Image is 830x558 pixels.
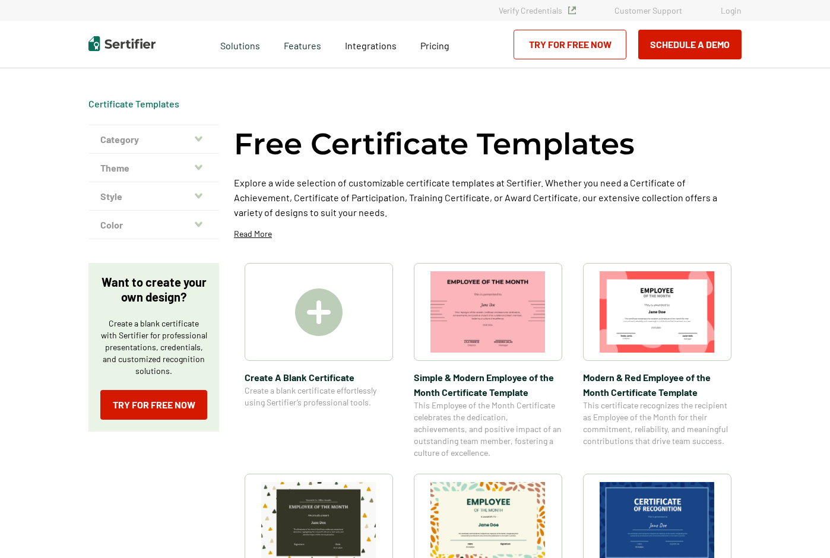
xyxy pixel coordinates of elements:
span: Create a blank certificate effortlessly using Sertifier’s professional tools. [245,385,393,408]
a: Try for Free Now [100,390,207,420]
span: Features [284,37,321,52]
p: Create a blank certificate with Sertifier for professional presentations, credentials, and custom... [100,318,207,377]
img: Modern & Red Employee of the Month Certificate Template [600,271,715,353]
button: Category [88,125,219,154]
a: Simple & Modern Employee of the Month Certificate TemplateSimple & Modern Employee of the Month C... [414,263,562,459]
span: Integrations [345,40,397,51]
span: This Employee of the Month Certificate celebrates the dedication, achievements, and positive impa... [414,400,562,459]
a: Login [721,5,742,15]
img: Create A Blank Certificate [295,288,343,336]
a: Customer Support [614,5,682,15]
p: Want to create your own design? [100,275,207,305]
img: Simple & Modern Employee of the Month Certificate Template [430,271,546,353]
div: Breadcrumb [88,98,179,110]
span: Modern & Red Employee of the Month Certificate Template [583,370,731,400]
img: Verified [568,7,576,14]
a: Verify Credentials [499,5,576,15]
a: Try for Free Now [514,30,626,59]
a: Pricing [420,37,449,52]
button: Color [88,211,219,239]
p: Explore a wide selection of customizable certificate templates at Sertifier. Whether you need a C... [234,175,742,220]
span: This certificate recognizes the recipient as Employee of the Month for their commitment, reliabil... [583,400,731,447]
span: Certificate Templates [88,98,179,110]
img: Sertifier | Digital Credentialing Platform [88,36,156,51]
span: Solutions [220,37,260,52]
button: Theme [88,154,219,182]
button: Style [88,182,219,211]
span: Pricing [420,40,449,51]
a: Certificate Templates [88,98,179,109]
a: Modern & Red Employee of the Month Certificate TemplateModern & Red Employee of the Month Certifi... [583,263,731,459]
span: Simple & Modern Employee of the Month Certificate Template [414,370,562,400]
h1: Free Certificate Templates [234,125,635,163]
p: Read More [234,228,272,240]
a: Integrations [345,37,397,52]
span: Create A Blank Certificate [245,370,393,385]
